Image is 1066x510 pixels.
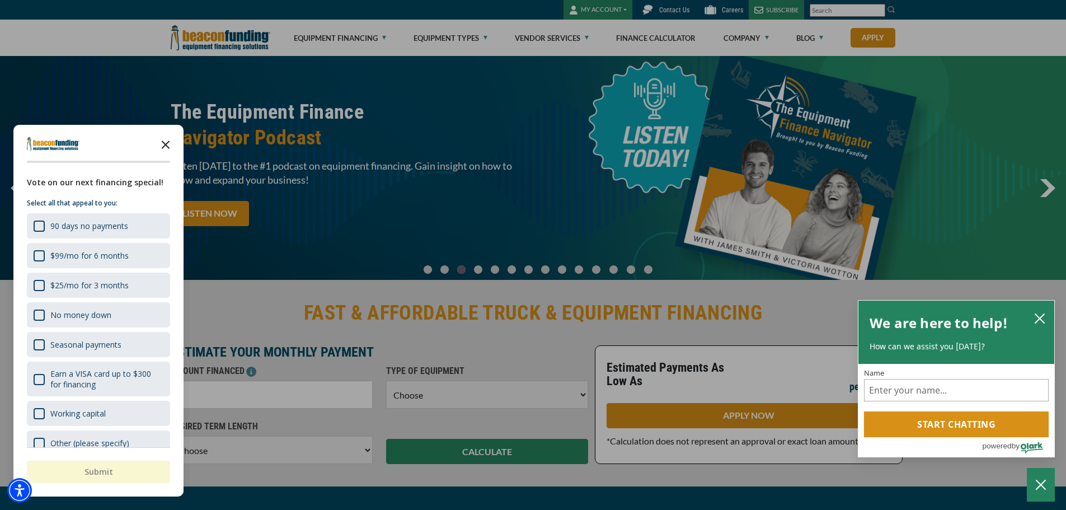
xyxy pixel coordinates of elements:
[27,302,170,327] div: No money down
[982,438,1054,457] a: Powered by Olark - open in a new tab
[864,379,1049,401] input: Name
[982,439,1011,453] span: powered
[1031,310,1049,326] button: close chatbox
[27,243,170,268] div: $99/mo for 6 months
[50,339,121,350] div: Seasonal payments
[27,362,170,396] div: Earn a VISA card up to $300 for financing
[27,176,170,189] div: Vote on our next financing special!
[27,401,170,426] div: Working capital
[27,198,170,209] p: Select all that appeal to you:
[13,125,184,497] div: Survey
[154,133,177,155] button: Close the survey
[27,137,79,151] img: Company logo
[7,478,32,503] div: Accessibility Menu
[50,408,106,419] div: Working capital
[50,310,111,320] div: No money down
[50,438,129,448] div: Other (please specify)
[27,332,170,357] div: Seasonal payments
[1027,468,1055,502] button: Close Chatbox
[1012,439,1020,453] span: by
[870,312,1008,334] h2: We are here to help!
[864,369,1049,377] label: Name
[27,461,170,483] button: Submit
[50,280,129,291] div: $25/mo for 3 months
[27,431,170,456] div: Other (please specify)
[27,213,170,238] div: 90 days no payments
[858,300,1055,458] div: olark chatbox
[50,250,129,261] div: $99/mo for 6 months
[50,221,128,231] div: 90 days no payments
[864,411,1049,437] button: Start chatting
[50,368,163,390] div: Earn a VISA card up to $300 for financing
[870,341,1043,352] p: How can we assist you [DATE]?
[27,273,170,298] div: $25/mo for 3 months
